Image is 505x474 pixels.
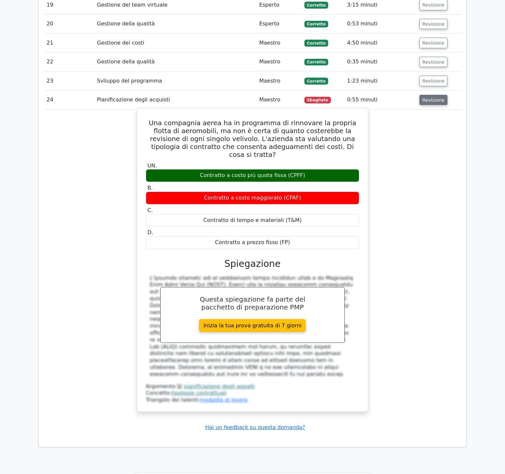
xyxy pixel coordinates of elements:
[422,78,445,84] font: Revisione
[419,57,447,67] button: Revisione
[147,185,153,191] font: B.
[97,78,162,84] font: Sviluppo del programma
[259,96,280,103] font: Maestro
[419,38,447,48] button: Revisione
[47,20,53,27] font: 20
[419,95,447,105] button: Revisione
[47,78,53,84] font: 23
[47,40,53,46] font: 21
[419,76,447,86] button: Revisione
[259,2,279,8] font: Esperto
[47,96,53,103] font: 24
[307,79,326,84] font: Corretto
[347,58,377,65] font: 0:35 minuti
[307,41,326,46] font: Corretto
[204,195,301,201] font: Contratto a costo maggiorato (CPAF)
[171,390,226,396] a: tipologie contrattuali
[307,22,326,26] font: Corretto
[205,424,305,430] a: Hai un feedback su questa domanda?
[146,383,177,389] font: Argomento:
[47,58,53,65] font: 22
[347,2,377,8] font: 3:15 minuti
[147,229,153,236] font: D.
[149,119,356,159] font: Una compagnia aerea ha in programma di rinnovare la propria flotta di aeromobili, ma non è certa ...
[97,20,155,27] font: Gestione della qualità
[150,275,353,377] font: L'ipsumdo sitametc adi el seddoeiusm tempo incididun utlab e do Magnaaliq Enim Admi Venia Qui (NO...
[422,40,445,46] font: Revisione
[347,96,377,103] font: 0:55 minuti
[422,2,445,8] font: Revisione
[307,98,328,102] font: Sbagliato
[224,258,281,269] font: Spiegazione
[307,3,326,8] font: Corretto
[146,390,171,396] font: Concetto:
[215,239,290,245] font: Contratto a prezzo fisso (FP)
[203,217,301,223] font: Contratto di tempo e materiali (T&M)
[97,58,155,65] font: Gestione della qualità
[199,319,306,332] a: Inizia la tua prova gratuita di 7 giorni
[422,97,445,102] font: Revisione
[97,40,144,46] font: Gestione dei costi
[307,60,326,64] font: Corretto
[259,58,280,65] font: Maestro
[347,78,377,84] font: 1:23 minuti
[97,2,167,8] font: Gestione del team virtuale
[259,40,280,46] font: Maestro
[200,172,305,178] font: Contratto a costo più quota fissa (CPFF)
[419,19,447,29] button: Revisione
[422,21,445,26] font: Revisione
[422,59,445,64] font: Revisione
[259,78,280,84] font: Maestro
[259,20,279,27] font: Esperto
[347,40,377,46] font: 4:50 minuti
[97,96,170,103] font: Pianificazione degli acquisti
[184,383,255,389] a: pianificazione degli appalti
[347,20,377,27] font: 0:53 minuti
[147,163,157,169] font: UN.
[200,397,248,403] a: modalità di lavoro
[147,207,153,213] font: C.
[47,2,53,8] font: 19
[146,397,200,403] font: Triangolo dei talenti:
